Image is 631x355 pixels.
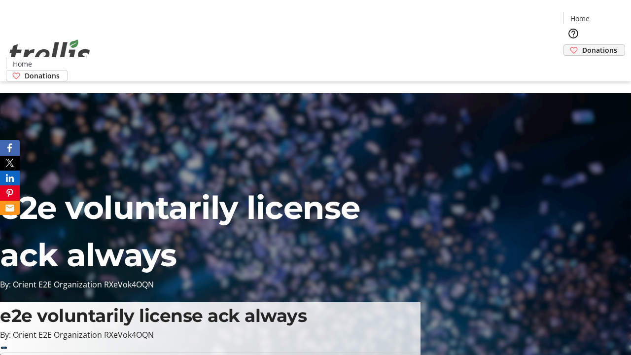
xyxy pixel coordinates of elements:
[563,44,625,56] a: Donations
[563,24,583,43] button: Help
[564,13,596,24] a: Home
[25,71,60,81] span: Donations
[6,59,38,69] a: Home
[13,59,32,69] span: Home
[582,45,617,55] span: Donations
[563,56,583,75] button: Cart
[570,13,590,24] span: Home
[6,70,68,81] a: Donations
[6,29,94,78] img: Orient E2E Organization RXeVok4OQN's Logo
